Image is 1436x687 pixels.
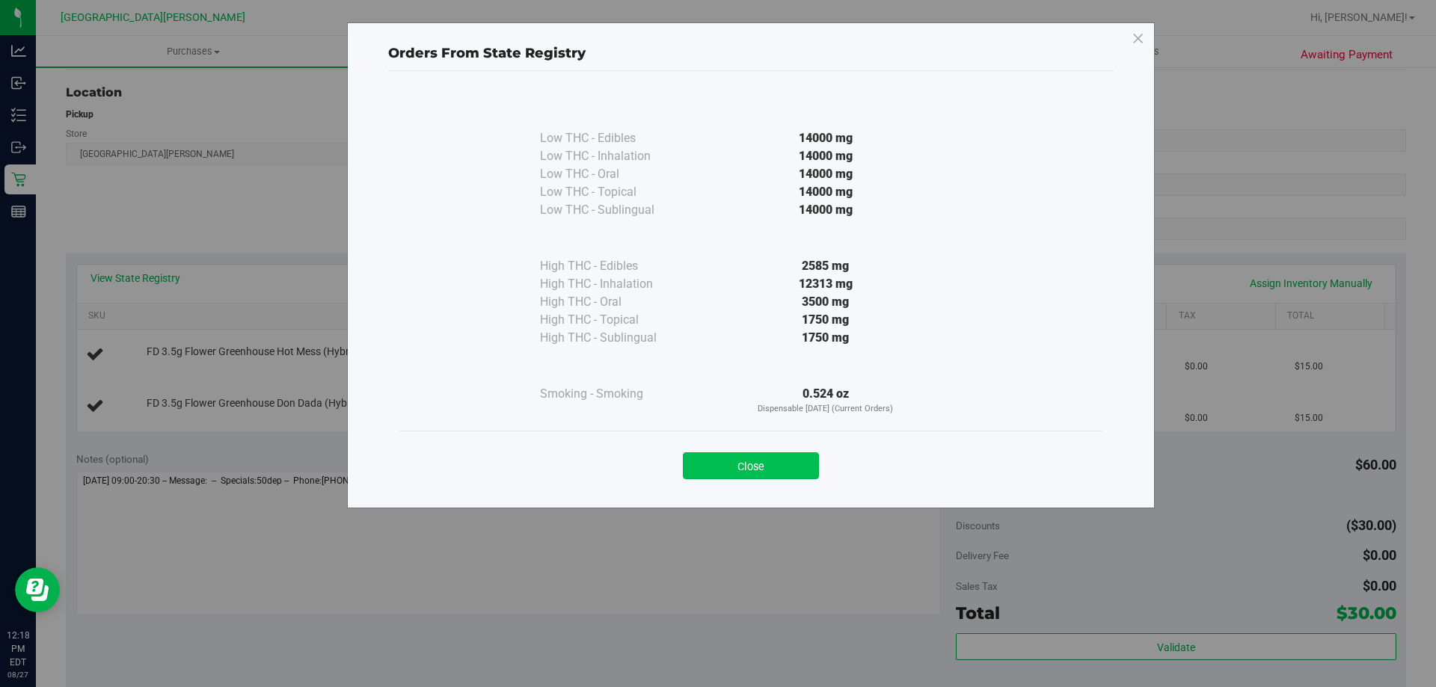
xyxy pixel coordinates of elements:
div: High THC - Topical [540,311,690,329]
div: 14000 mg [690,201,962,219]
span: Orders From State Registry [388,45,586,61]
div: 14000 mg [690,129,962,147]
div: 1750 mg [690,311,962,329]
div: Low THC - Edibles [540,129,690,147]
div: Low THC - Inhalation [540,147,690,165]
div: Low THC - Sublingual [540,201,690,219]
div: High THC - Sublingual [540,329,690,347]
div: 2585 mg [690,257,962,275]
div: Smoking - Smoking [540,385,690,403]
div: Low THC - Oral [540,165,690,183]
div: 14000 mg [690,165,962,183]
button: Close [683,452,819,479]
div: 14000 mg [690,147,962,165]
div: 1750 mg [690,329,962,347]
div: 12313 mg [690,275,962,293]
div: High THC - Oral [540,293,690,311]
div: High THC - Inhalation [540,275,690,293]
div: 0.524 oz [690,385,962,416]
div: 14000 mg [690,183,962,201]
iframe: Resource center [15,567,60,612]
div: Low THC - Topical [540,183,690,201]
div: 3500 mg [690,293,962,311]
p: Dispensable [DATE] (Current Orders) [690,403,962,416]
div: High THC - Edibles [540,257,690,275]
